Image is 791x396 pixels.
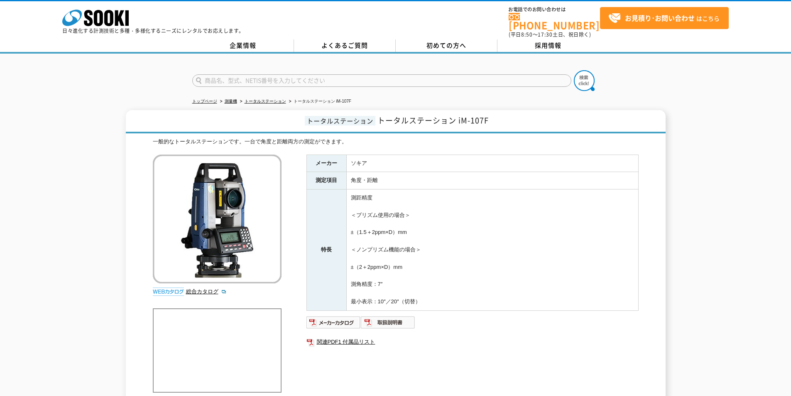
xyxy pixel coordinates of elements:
[346,172,638,189] td: 角度・距離
[426,41,466,50] span: 初めての方へ
[377,115,489,126] span: トータルステーション iM-107F
[361,316,415,329] img: 取扱説明書
[574,70,595,91] img: btn_search.png
[346,155,638,172] td: ソキア
[245,99,286,103] a: トータルステーション
[521,31,533,38] span: 8:50
[306,172,346,189] th: 測定項目
[306,321,361,327] a: メーカーカタログ
[294,39,396,52] a: よくあるご質問
[509,7,600,12] span: お電話でのお問い合わせは
[186,288,227,295] a: 総合カタログ
[497,39,599,52] a: 採用情報
[192,39,294,52] a: 企業情報
[225,99,237,103] a: 測量機
[346,189,638,310] td: 測距精度 ＜プリズム使用の場合＞ ±（1.5＋2ppm×D）mm ＜ノンプリズム機能の場合＞ ±（2＋2ppm×D）mm 測角精度：7″ 最小表示：10″／20″（切替）
[509,31,591,38] span: (平日 ～ 土日、祝日除く)
[192,99,217,103] a: トップページ
[306,337,639,347] a: 関連PDF1 付属品リスト
[153,138,639,146] div: 一般的なトータルステーションです。一台で角度と距離両方の測定ができます。
[306,316,361,329] img: メーカーカタログ
[396,39,497,52] a: 初めての方へ
[509,13,600,30] a: [PHONE_NUMBER]
[361,321,415,327] a: 取扱説明書
[306,189,346,310] th: 特長
[538,31,553,38] span: 17:30
[192,74,571,87] input: 商品名、型式、NETIS番号を入力してください
[287,97,351,106] li: トータルステーション iM-107F
[600,7,729,29] a: お見積り･お問い合わせはこちら
[62,28,244,33] p: 日々進化する計測技術と多種・多様化するニーズにレンタルでお応えします。
[153,288,184,296] img: webカタログ
[625,13,695,23] strong: お見積り･お問い合わせ
[153,155,282,283] img: トータルステーション iM-107F
[305,116,375,125] span: トータルステーション
[608,12,720,25] span: はこちら
[306,155,346,172] th: メーカー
